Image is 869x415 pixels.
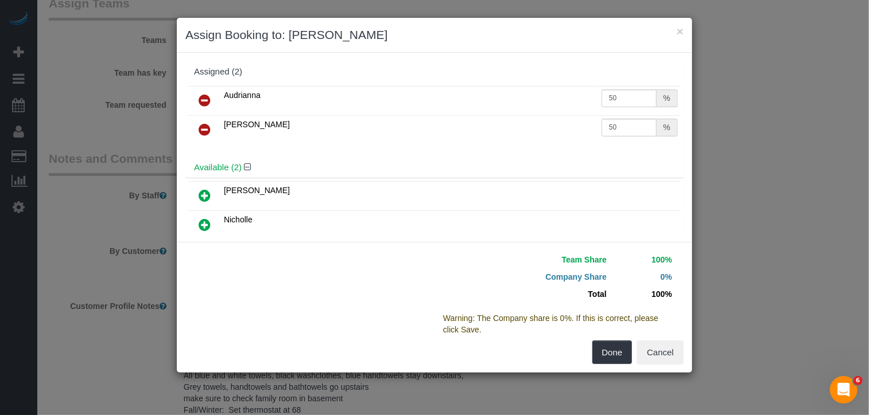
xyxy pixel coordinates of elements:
[185,26,684,44] h3: Assign Booking to: [PERSON_NAME]
[443,251,610,268] td: Team Share
[657,119,678,136] div: %
[224,120,290,129] span: [PERSON_NAME]
[224,91,261,100] span: Audrianna
[610,251,675,268] td: 100%
[443,285,610,303] td: Total
[224,215,253,224] span: Nicholle
[194,67,675,77] div: Assigned (2)
[677,25,684,37] button: ×
[443,268,610,285] td: Company Share
[610,285,675,303] td: 100%
[854,376,863,385] span: 6
[224,186,290,195] span: [PERSON_NAME]
[610,268,675,285] td: 0%
[592,340,633,365] button: Done
[637,340,684,365] button: Cancel
[194,163,675,173] h4: Available (2)
[657,89,678,107] div: %
[830,376,858,404] iframe: Intercom live chat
